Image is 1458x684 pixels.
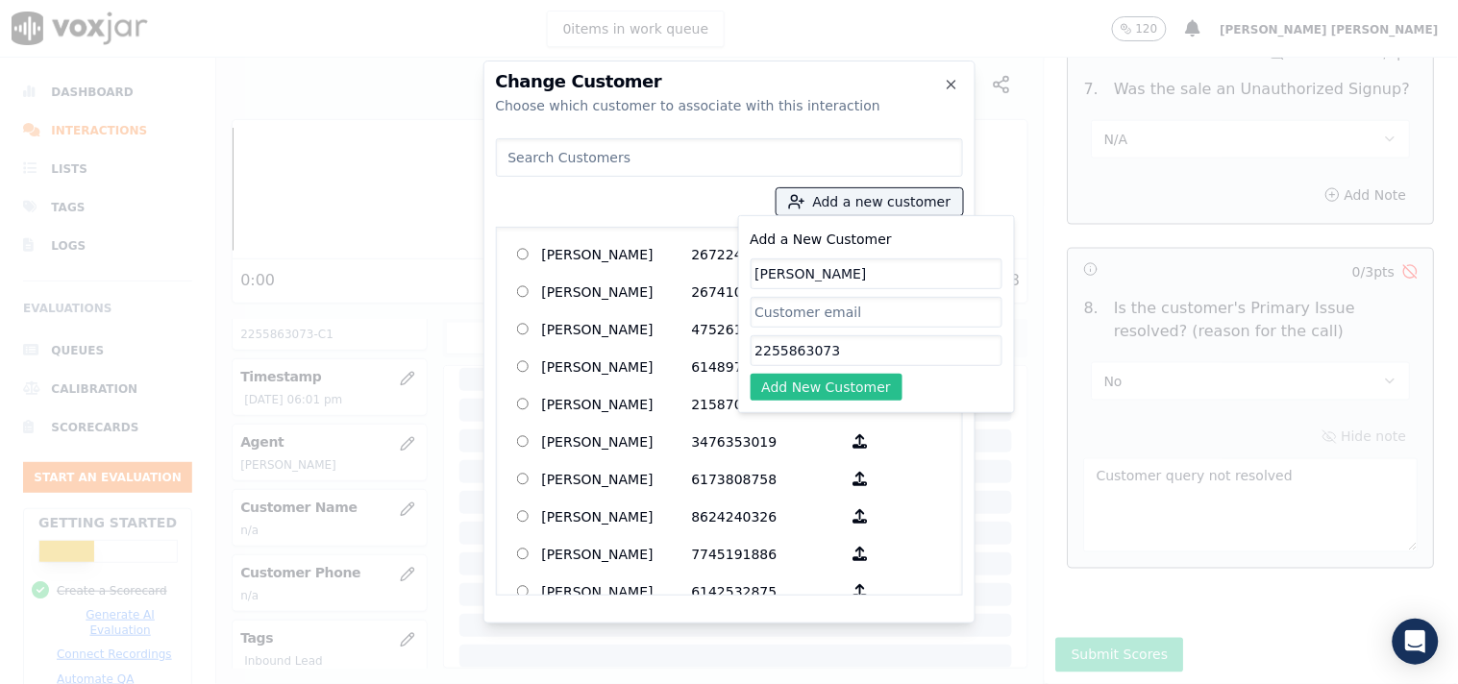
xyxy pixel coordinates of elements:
p: [PERSON_NAME] [542,539,692,569]
p: 3476353019 [692,427,842,456]
button: [PERSON_NAME] 3476353019 [842,427,879,456]
label: Add a New Customer [751,232,893,247]
input: [PERSON_NAME] 6148972013 [517,360,530,373]
h2: Change Customer [496,73,963,90]
button: [PERSON_NAME] 8624240326 [842,501,879,531]
p: [PERSON_NAME] [542,239,692,269]
p: 2674106790 [692,277,842,306]
p: [PERSON_NAME] [542,501,692,531]
input: [PERSON_NAME] 6173808758 [517,473,530,485]
input: Customer name [751,258,1002,289]
button: [PERSON_NAME] 6142532875 [842,576,879,606]
div: Choose which customer to associate with this interaction [496,96,963,115]
button: [PERSON_NAME] 6173808758 [842,464,879,494]
p: [PERSON_NAME] [542,352,692,381]
input: Customer email [751,297,1002,328]
p: 2672240075 [692,239,842,269]
p: 4752610421 [692,314,842,344]
input: [PERSON_NAME] 2672240075 [517,248,530,260]
div: Open Intercom Messenger [1393,619,1439,665]
input: [PERSON_NAME] 2674106790 [517,285,530,298]
input: [PERSON_NAME] 2158707614 [517,398,530,410]
input: [PERSON_NAME] 6142532875 [517,585,530,598]
button: Add New Customer [751,374,903,401]
input: [PERSON_NAME] 7745191886 [517,548,530,560]
button: [PERSON_NAME] 7745191886 [842,539,879,569]
p: 6173808758 [692,464,842,494]
p: [PERSON_NAME] [542,427,692,456]
p: [PERSON_NAME] [542,464,692,494]
input: [PERSON_NAME] 8624240326 [517,510,530,523]
input: [PERSON_NAME] 4752610421 [517,323,530,335]
p: [PERSON_NAME] [542,389,692,419]
p: [PERSON_NAME] [542,314,692,344]
input: Customer phone [751,335,1002,366]
input: [PERSON_NAME] 3476353019 [517,435,530,448]
p: 6142532875 [692,576,842,606]
button: Add a new customer [777,188,963,215]
p: [PERSON_NAME] [542,576,692,606]
p: 6148972013 [692,352,842,381]
p: [PERSON_NAME] [542,277,692,306]
p: 2158707614 [692,389,842,419]
p: 7745191886 [692,539,842,569]
input: Search Customers [496,138,963,177]
p: 8624240326 [692,501,842,531]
